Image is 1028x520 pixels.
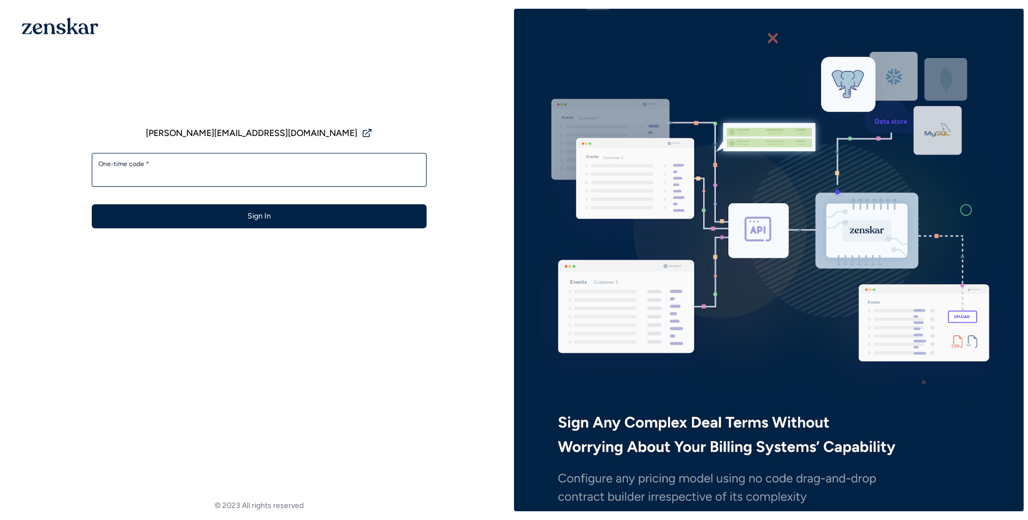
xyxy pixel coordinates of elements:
[22,17,98,34] img: 1OGAJ2xQqyY4LXKgY66KYq0eOWRCkrZdAb3gUhuVAqdWPZE9SRJmCz+oDMSn4zDLXe31Ii730ItAGKgCKgCCgCikA4Av8PJUP...
[92,204,427,228] button: Sign In
[98,159,420,168] label: One-time code *
[146,127,357,140] span: [PERSON_NAME][EMAIL_ADDRESS][DOMAIN_NAME]
[4,500,514,511] footer: © 2023 All rights reserved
